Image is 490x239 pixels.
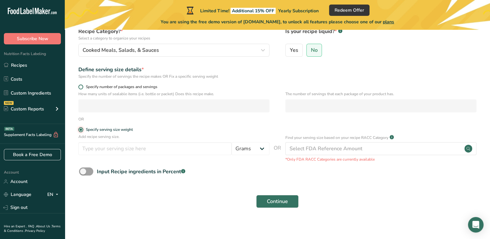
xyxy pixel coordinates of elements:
p: The number of servings that each package of your product has. [285,91,476,97]
p: Add recipe serving size. [78,134,269,140]
div: Input Recipe ingredients in Percent [97,168,185,176]
p: How many units of sealable items (i.e. bottle or packet) Does this recipe make. [78,91,269,97]
span: Continue [267,198,288,205]
div: Custom Reports [4,106,44,112]
div: EN [47,191,61,199]
div: NEW [4,101,14,105]
span: No [311,47,317,53]
p: Select a category to organize your recipes [78,35,269,41]
span: Yes [290,47,298,53]
span: Cooked Meals, Salads, & Sauces [83,46,159,54]
button: Subscribe Now [4,33,61,44]
div: Define serving size details [78,66,269,74]
div: Open Intercom Messenger [468,217,484,233]
div: Specify the number of servings the recipe makes OR Fix a specific serving weight [78,74,269,79]
label: Recipe Category? [78,28,269,41]
div: OR [78,116,84,122]
button: Cooked Meals, Salads, & Sauces [78,44,269,57]
div: Specify serving size weight [86,127,133,132]
a: Terms & Conditions . [4,224,61,233]
a: About Us . [36,224,51,229]
span: Redeem Offer [335,7,364,14]
span: Yearly Subscription [278,8,319,14]
span: plans [383,19,394,25]
p: *Only FDA RACC Categories are currently available [285,156,476,162]
div: Select FDA Reference Amount [290,145,362,153]
a: Hire an Expert . [4,224,27,229]
button: Continue [256,195,299,208]
span: OR [274,144,281,162]
span: Additional 15% OFF [231,8,276,14]
span: Specify number of packages and servings [83,85,157,89]
div: Limited Time! [185,6,319,14]
input: Type your serving size here [78,142,232,155]
a: Book a Free Demo [4,149,61,160]
span: Subscribe Now [17,35,48,42]
a: Privacy Policy [25,229,45,233]
span: You are using the free demo version of [DOMAIN_NAME], to unlock all features please choose one of... [161,18,394,25]
label: Is your recipe liquid? [285,28,476,41]
a: FAQ . [28,224,36,229]
div: BETA [4,127,14,131]
a: Language [4,189,31,200]
button: Redeem Offer [329,5,370,16]
p: Find your serving size based on your recipe RACC Category [285,135,388,141]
